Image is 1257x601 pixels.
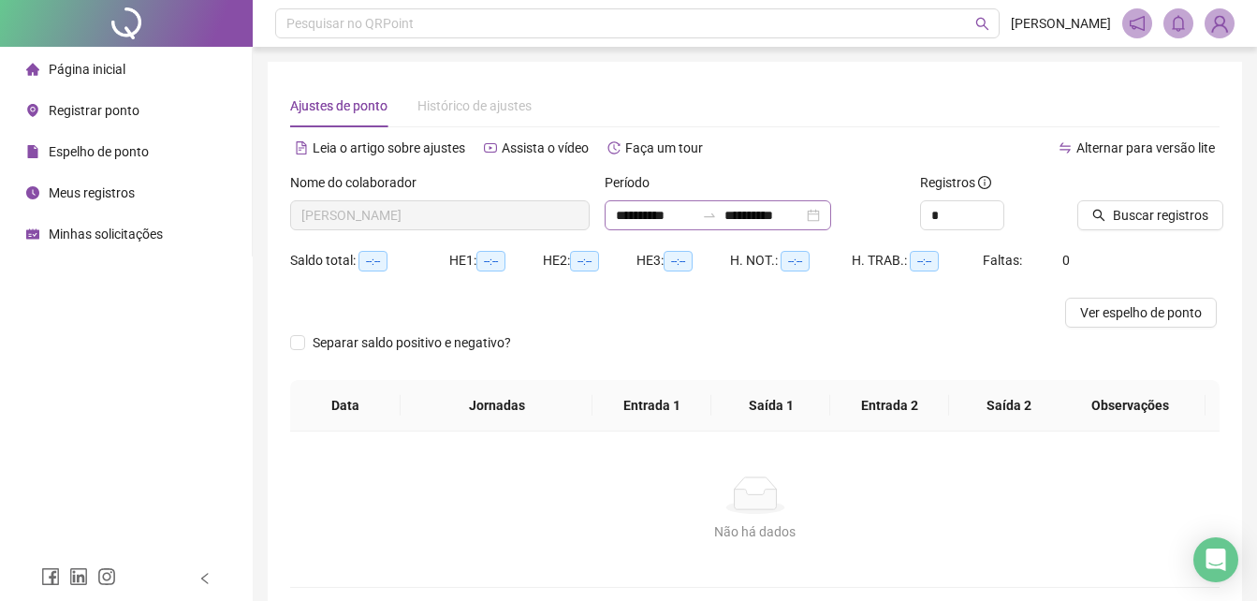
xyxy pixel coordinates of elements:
[49,227,163,242] span: Minhas solicitações
[401,380,592,432] th: Jornadas
[1065,298,1217,328] button: Ver espelho de ponto
[476,251,505,271] span: --:--
[69,567,88,586] span: linkedin
[1011,13,1111,34] span: [PERSON_NAME]
[1069,395,1191,416] span: Observações
[1113,205,1208,226] span: Buscar registros
[26,227,39,241] span: schedule
[198,572,212,585] span: left
[570,251,599,271] span: --:--
[1129,15,1146,32] span: notification
[26,63,39,76] span: home
[1059,141,1072,154] span: swap
[1077,200,1223,230] button: Buscar registros
[1054,380,1206,432] th: Observações
[26,104,39,117] span: environment
[305,332,519,353] span: Separar saldo positivo e negativo?
[711,380,830,432] th: Saída 1
[1062,253,1070,268] span: 0
[449,250,543,271] div: HE 1:
[290,380,401,432] th: Data
[702,208,717,223] span: to
[543,250,636,271] div: HE 2:
[978,176,991,189] span: info-circle
[1170,15,1187,32] span: bell
[1080,302,1202,323] span: Ver espelho de ponto
[830,380,949,432] th: Entrada 2
[26,186,39,199] span: clock-circle
[949,380,1068,432] th: Saída 2
[295,141,308,154] span: file-text
[852,250,983,271] div: H. TRAB.:
[41,567,60,586] span: facebook
[313,140,465,155] span: Leia o artigo sobre ajustes
[730,250,852,271] div: H. NOT.:
[983,253,1025,268] span: Faltas:
[290,250,449,271] div: Saldo total:
[290,172,429,193] label: Nome do colaborador
[49,144,149,159] span: Espelho de ponto
[358,251,387,271] span: --:--
[26,145,39,158] span: file
[1193,537,1238,582] div: Open Intercom Messenger
[920,172,991,193] span: Registros
[607,141,621,154] span: history
[1206,9,1234,37] img: 90665
[592,380,711,432] th: Entrada 1
[97,567,116,586] span: instagram
[484,141,497,154] span: youtube
[49,62,125,77] span: Página inicial
[502,140,589,155] span: Assista o vídeo
[1092,209,1105,222] span: search
[290,98,387,113] span: Ajustes de ponto
[49,185,135,200] span: Meus registros
[605,172,662,193] label: Período
[702,208,717,223] span: swap-right
[975,17,989,31] span: search
[49,103,139,118] span: Registrar ponto
[417,98,532,113] span: Histórico de ajustes
[625,140,703,155] span: Faça um tour
[910,251,939,271] span: --:--
[636,250,730,271] div: HE 3:
[301,201,578,229] span: VICTOR ANDRADE SOUZA
[781,251,810,271] span: --:--
[664,251,693,271] span: --:--
[1076,140,1215,155] span: Alternar para versão lite
[313,521,1197,542] div: Não há dados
